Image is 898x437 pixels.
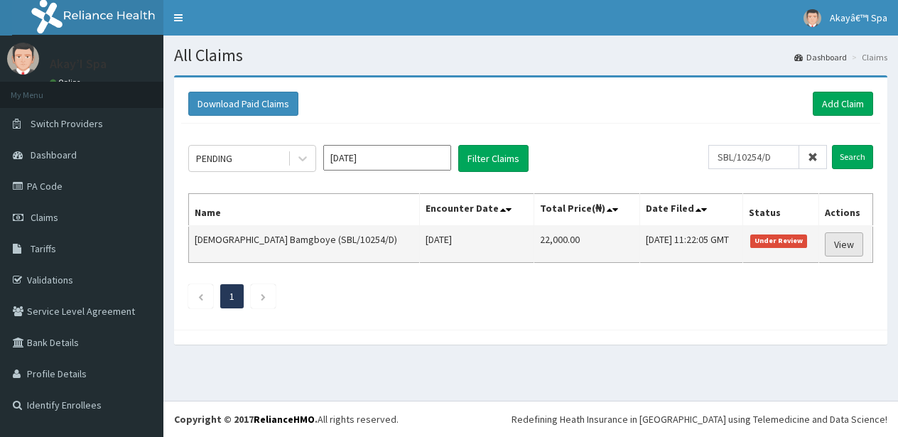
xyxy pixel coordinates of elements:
[750,234,808,247] span: Under Review
[31,242,56,255] span: Tariffs
[50,77,84,87] a: Online
[163,401,898,437] footer: All rights reserved.
[458,145,529,172] button: Filter Claims
[31,211,58,224] span: Claims
[534,226,640,263] td: 22,000.00
[189,226,420,263] td: [DEMOGRAPHIC_DATA] Bamgboye (SBL/10254/D)
[640,226,742,263] td: [DATE] 11:22:05 GMT
[813,92,873,116] a: Add Claim
[31,149,77,161] span: Dashboard
[229,290,234,303] a: Page 1 is your current page
[174,413,318,426] strong: Copyright © 2017 .
[260,290,266,303] a: Next page
[196,151,232,166] div: PENDING
[7,43,39,75] img: User Image
[534,194,640,227] th: Total Price(₦)
[323,145,451,171] input: Select Month and Year
[188,92,298,116] button: Download Paid Claims
[832,145,873,169] input: Search
[708,145,799,169] input: Search by HMO ID
[419,194,534,227] th: Encounter Date
[794,51,847,63] a: Dashboard
[818,194,872,227] th: Actions
[198,290,204,303] a: Previous page
[825,232,863,257] a: View
[804,9,821,27] img: User Image
[742,194,818,227] th: Status
[189,194,420,227] th: Name
[830,11,887,24] span: Akayâ€™I Spa
[174,46,887,65] h1: All Claims
[419,226,534,263] td: [DATE]
[640,194,742,227] th: Date Filed
[848,51,887,63] li: Claims
[50,58,107,70] p: Akay’I Spa
[254,413,315,426] a: RelianceHMO
[31,117,103,130] span: Switch Providers
[512,412,887,426] div: Redefining Heath Insurance in [GEOGRAPHIC_DATA] using Telemedicine and Data Science!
